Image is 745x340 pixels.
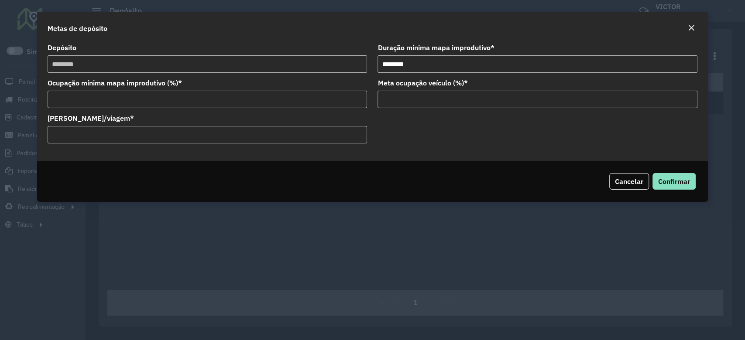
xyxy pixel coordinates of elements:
[378,42,494,53] label: Duração mínima mapa improdutivo
[48,113,134,123] label: [PERSON_NAME]/viagem
[609,173,649,190] button: Cancelar
[378,78,467,88] label: Meta ocupação veículo (%)
[48,78,182,88] label: Ocupação mínima mapa improdutivo (%)
[48,23,107,34] h4: Metas de depósito
[688,24,695,31] em: Fechar
[615,177,643,186] span: Cancelar
[658,177,690,186] span: Confirmar
[652,173,696,190] button: Confirmar
[685,23,697,34] button: Close
[48,42,76,53] label: Depósito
